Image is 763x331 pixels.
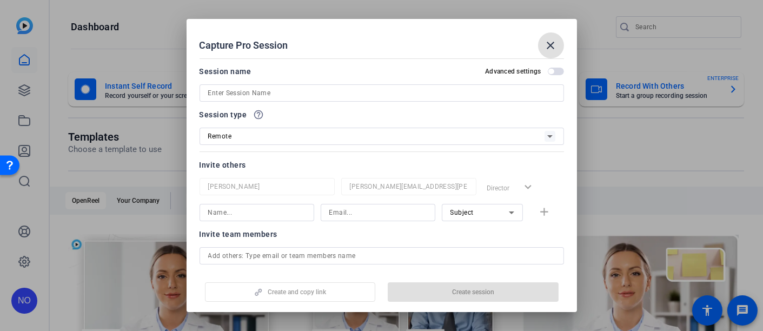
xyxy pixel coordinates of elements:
[200,65,251,78] div: Session name
[208,87,555,100] input: Enter Session Name
[350,180,468,193] input: Email...
[485,67,541,76] h2: Advanced settings
[329,206,427,219] input: Email...
[208,133,232,140] span: Remote
[200,32,564,58] div: Capture Pro Session
[208,206,306,219] input: Name...
[200,108,247,121] span: Session type
[450,209,474,216] span: Subject
[208,249,555,262] input: Add others: Type email or team members name
[200,158,564,171] div: Invite others
[208,180,326,193] input: Name...
[200,228,564,241] div: Invite team members
[545,39,558,52] mat-icon: close
[254,109,264,120] mat-icon: help_outline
